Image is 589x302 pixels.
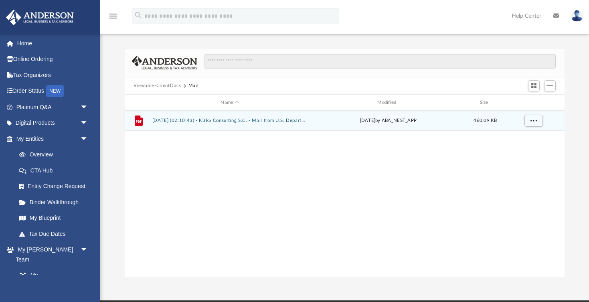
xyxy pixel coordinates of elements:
[108,11,118,21] i: menu
[134,82,181,89] button: Viewable-ClientDocs
[128,99,148,106] div: id
[6,51,100,67] a: Online Ordering
[4,10,76,25] img: Anderson Advisors Platinum Portal
[469,99,501,106] div: Size
[46,85,64,97] div: NEW
[6,242,96,268] a: My [PERSON_NAME] Teamarrow_drop_down
[125,111,565,277] div: grid
[152,118,307,124] button: [DATE] (02:10:43) - K3RS Consulting S.C. - Mail from U.S. Department of the Treasury.pdf
[6,67,100,83] a: Tax Organizers
[6,115,100,131] a: Digital Productsarrow_drop_down
[152,99,307,106] div: Name
[474,119,497,123] span: 460.09 KB
[6,99,100,115] a: Platinum Q&Aarrow_drop_down
[11,147,100,163] a: Overview
[6,83,100,99] a: Order StatusNEW
[311,118,466,125] div: [DATE] by ABA_NEST_APP
[80,99,96,116] span: arrow_drop_down
[524,115,543,127] button: More options
[80,131,96,147] span: arrow_drop_down
[204,54,556,69] input: Search files and folders
[571,10,583,22] img: User Pic
[544,80,556,91] button: Add
[11,162,100,178] a: CTA Hub
[6,35,100,51] a: Home
[108,15,118,21] a: menu
[80,115,96,132] span: arrow_drop_down
[80,242,96,258] span: arrow_drop_down
[188,82,199,89] button: Mail
[134,11,143,20] i: search
[505,99,561,106] div: id
[528,80,540,91] button: Switch to Grid View
[11,194,100,210] a: Binder Walkthrough
[11,178,100,195] a: Entity Change Request
[310,99,466,106] div: Modified
[6,131,100,147] a: My Entitiesarrow_drop_down
[11,210,96,226] a: My Blueprint
[11,226,100,242] a: Tax Due Dates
